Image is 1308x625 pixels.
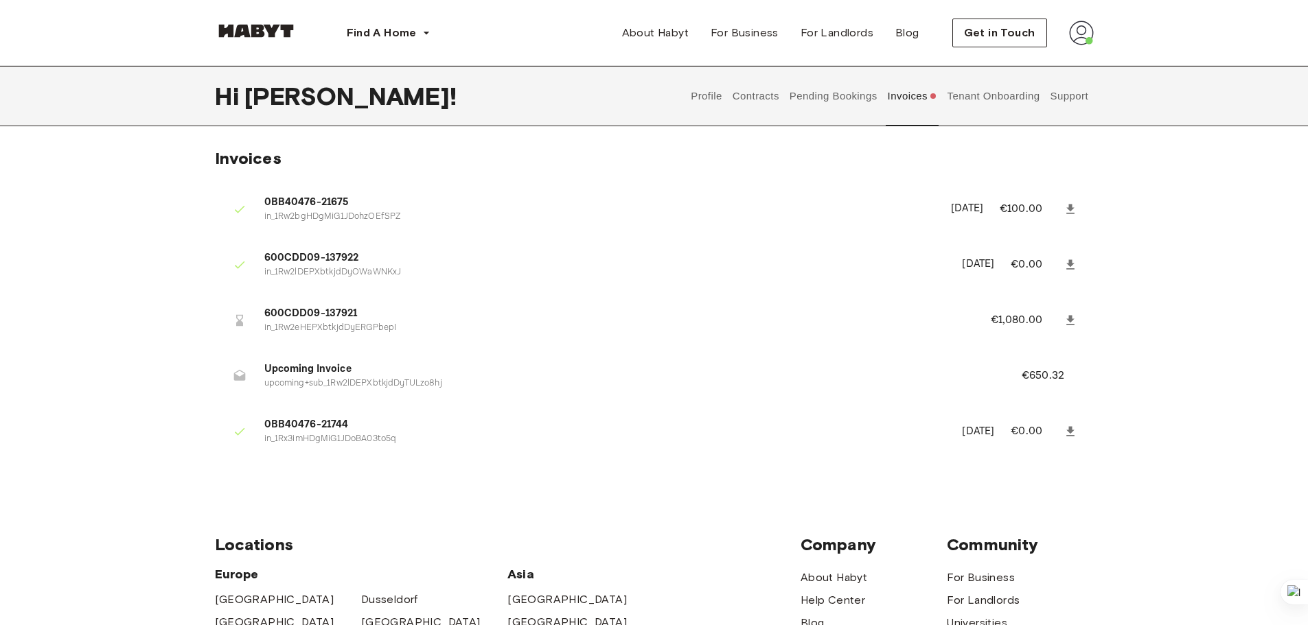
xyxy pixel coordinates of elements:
[264,306,958,322] span: 600CDD09-137921
[962,257,994,272] p: [DATE]
[801,534,947,555] span: Company
[215,24,297,38] img: Habyt
[215,591,334,608] a: [GEOGRAPHIC_DATA]
[264,362,989,377] span: Upcoming Invoice
[347,25,417,41] span: Find A Home
[731,66,781,126] button: Contracts
[622,25,689,41] span: About Habyt
[790,19,884,47] a: For Landlords
[951,201,983,217] p: [DATE]
[1048,66,1090,126] button: Support
[336,19,441,47] button: Find A Home
[361,591,418,608] a: Dusseldorf
[1000,201,1061,217] p: €100.00
[1011,423,1060,440] p: €0.00
[884,19,930,47] a: Blog
[947,569,1015,586] a: For Business
[507,591,627,608] a: [GEOGRAPHIC_DATA]
[264,266,946,279] p: in_1Rw2lDEPXbtkjdDyOWaWNKxJ
[689,66,724,126] button: Profile
[1011,257,1060,273] p: €0.00
[886,66,939,126] button: Invoices
[264,417,946,433] span: 0BB40476-21744
[215,148,282,168] span: Invoices
[686,66,1094,126] div: user profile tabs
[1022,368,1083,384] p: €650.32
[962,424,994,440] p: [DATE]
[947,592,1020,609] a: For Landlords
[264,195,935,211] span: 0BB40476-21675
[952,19,1047,47] button: Get in Touch
[244,82,457,110] span: [PERSON_NAME] !
[788,66,879,126] button: Pending Bookings
[711,25,779,41] span: For Business
[895,25,919,41] span: Blog
[215,566,508,582] span: Europe
[264,377,989,390] p: upcoming+sub_1Rw2lDEPXbtkjdDyTULzo8hj
[801,592,865,609] a: Help Center
[264,433,946,446] p: in_1Rx3imHDgMiG1JDoBA03to5q
[991,312,1061,329] p: €1,080.00
[1069,21,1094,45] img: avatar
[801,569,867,586] a: About Habyt
[964,25,1035,41] span: Get in Touch
[264,250,946,266] span: 600CDD09-137922
[507,566,654,582] span: Asia
[215,534,801,555] span: Locations
[611,19,700,47] a: About Habyt
[215,82,244,110] span: Hi
[264,211,935,224] p: in_1Rw2bgHDgMiG1JDohzOEfSPZ
[700,19,790,47] a: For Business
[945,66,1042,126] button: Tenant Onboarding
[264,322,958,335] p: in_1Rw2eHEPXbtkjdDyERGPbepI
[801,25,873,41] span: For Landlords
[947,534,1093,555] span: Community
